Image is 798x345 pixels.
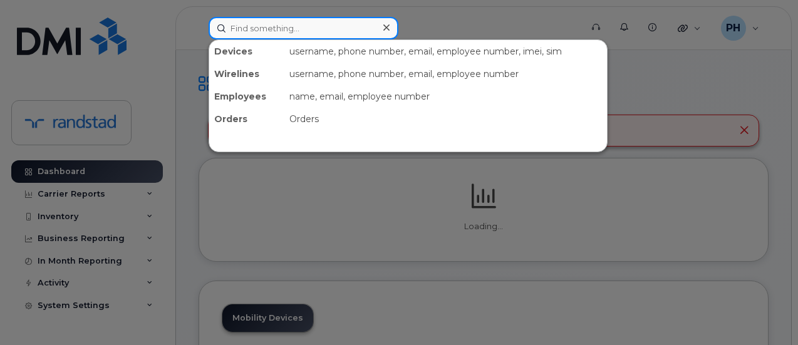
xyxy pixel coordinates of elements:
div: Devices [209,40,284,63]
div: username, phone number, email, employee number, imei, sim [284,40,607,63]
div: Employees [209,85,284,108]
div: name, email, employee number [284,85,607,108]
div: Orders [284,108,607,130]
div: Orders [209,108,284,130]
div: Wirelines [209,63,284,85]
div: username, phone number, email, employee number [284,63,607,85]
